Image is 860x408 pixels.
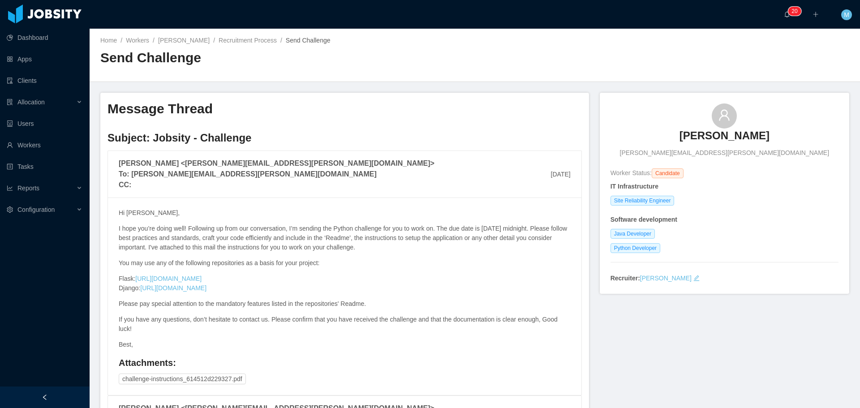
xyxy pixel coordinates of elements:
a: icon: appstoreApps [7,50,82,68]
button: challenge-instructions_614512d229327.pdf [119,374,246,384]
h2: Send Challenge [100,49,475,67]
a: Workers [126,37,149,44]
a: icon: robotUsers [7,115,82,133]
span: Flask: [119,275,135,282]
strong: CC: [119,181,131,189]
h3: [PERSON_NAME] [679,129,770,143]
a: [PERSON_NAME] [158,37,210,44]
span: Java Developer [611,229,655,239]
div: [DATE] [551,163,571,186]
a: [PERSON_NAME] [679,129,770,148]
strong: To: [PERSON_NAME][EMAIL_ADDRESS][PERSON_NAME][DOMAIN_NAME] [119,170,377,178]
span: / [280,37,282,44]
span: [PERSON_NAME][EMAIL_ADDRESS][PERSON_NAME][DOMAIN_NAME] [620,148,830,158]
a: icon: userWorkers [7,136,82,154]
i: icon: setting [7,206,13,213]
i: icon: bell [784,11,790,17]
span: Reports [17,185,39,192]
strong: Recruiter: [611,275,640,282]
span: I've attached to this mail the instructions for you to work on your challenge. [148,244,355,251]
sup: 20 [788,7,801,16]
a: icon: profileTasks [7,158,82,176]
p: 0 [795,7,798,16]
span: Please pay special attention to the mandatory features listed in the repositories' Readme. [119,300,366,307]
strong: [PERSON_NAME] <[PERSON_NAME][EMAIL_ADDRESS][PERSON_NAME][DOMAIN_NAME]> [119,159,434,167]
p: 2 [791,7,795,16]
span: Send Challenge [286,37,331,44]
strong: IT Infrastructure [611,183,658,190]
strong: Software development [611,216,677,223]
span: / [213,37,215,44]
a: icon: auditClients [7,72,82,90]
span: Django: [119,284,140,292]
a: icon: pie-chartDashboard [7,29,82,47]
span: I hope you’re doing well! Following up from our conversation, I’m sending the Python challenge fo... [119,225,567,251]
span: Allocation [17,99,45,106]
span: Hi [PERSON_NAME], [119,209,180,216]
a: [URL][DOMAIN_NAME] [140,284,206,292]
i: icon: solution [7,99,13,105]
span: Candidate [652,168,684,178]
span: Worker Status: [611,169,652,176]
i: icon: edit [693,275,700,281]
i: icon: user [718,109,731,121]
a: [PERSON_NAME] [640,275,692,282]
span: / [120,37,122,44]
a: [URL][DOMAIN_NAME] [135,275,202,282]
a: Home [100,37,117,44]
h3: Subject: Jobsity - Challenge [107,131,582,145]
span: You may use any of the following repositories as a basis for your project: [119,259,320,266]
span: Best, [119,341,133,348]
a: Recruitment Process [219,37,277,44]
span: Site Reliability Engineer [611,196,675,206]
span: If you have any questions, don’t hesitate to contact us. Please confirm that you have received th... [119,316,558,332]
span: Python Developer [611,243,660,253]
span: Configuration [17,206,55,213]
i: icon: plus [813,11,819,17]
i: icon: line-chart [7,185,13,191]
h4: Attachments: [119,356,571,369]
h2: Message Thread [107,100,582,118]
span: / [153,37,155,44]
span: M [844,9,849,20]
